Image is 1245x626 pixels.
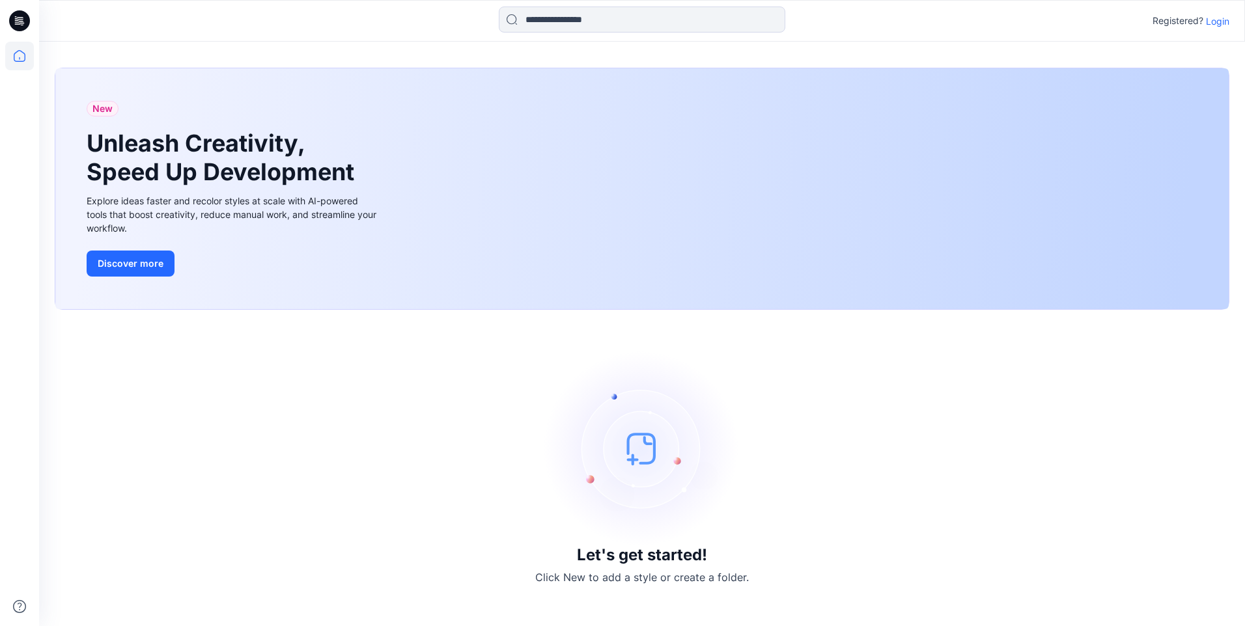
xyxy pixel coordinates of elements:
[1206,14,1229,28] p: Login
[577,546,707,564] h3: Let's get started!
[92,101,113,116] span: New
[87,251,380,277] a: Discover more
[1153,13,1203,29] p: Registered?
[535,569,749,585] p: Click New to add a style or create a folder.
[544,351,740,546] img: empty-state-image.svg
[87,194,380,235] div: Explore ideas faster and recolor styles at scale with AI-powered tools that boost creativity, red...
[87,129,360,185] h1: Unleash Creativity, Speed Up Development
[87,251,175,277] button: Discover more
